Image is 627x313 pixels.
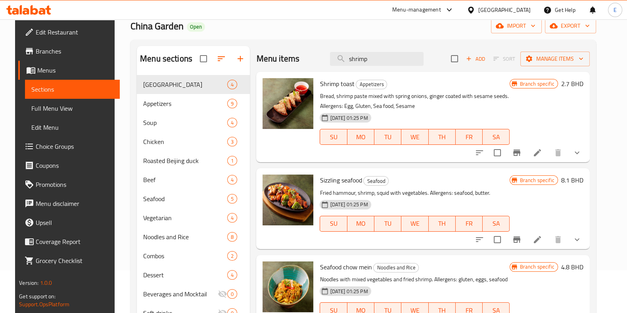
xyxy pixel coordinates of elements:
[533,235,542,244] a: Edit menu item
[561,261,583,273] h6: 4.8 BHD
[489,144,506,161] span: Select to update
[327,201,371,208] span: [DATE] 01:25 PM
[320,174,362,186] span: Sizzling seafood
[227,251,237,261] div: items
[18,42,120,61] a: Branches
[459,218,479,229] span: FR
[263,78,313,129] img: Shrimp toast
[143,194,227,204] span: Seafood
[137,94,250,113] div: Appetizers9
[227,156,237,165] div: items
[195,50,212,67] span: Select all sections
[378,131,398,143] span: TU
[143,251,227,261] span: Combos
[187,22,205,32] div: Open
[228,290,237,298] span: 0
[561,175,583,186] h6: 8.1 BHD
[137,170,250,189] div: Beef4
[486,131,506,143] span: SA
[31,84,113,94] span: Sections
[572,148,582,157] svg: Show Choices
[36,142,113,151] span: Choice Groups
[568,230,587,249] button: show more
[507,143,526,162] button: Branch-specific-item
[18,213,120,232] a: Upsell
[533,148,542,157] a: Edit menu item
[31,104,113,113] span: Full Menu View
[143,232,227,242] span: Noodles and Rice
[320,78,354,90] span: Shrimp toast
[323,218,344,229] span: SU
[401,216,428,232] button: WE
[18,137,120,156] a: Choice Groups
[36,161,113,170] span: Coupons
[351,218,371,229] span: MO
[228,214,237,222] span: 4
[137,265,250,284] div: Dessert4
[572,235,582,244] svg: Show Choices
[228,81,237,88] span: 4
[36,218,113,227] span: Upsell
[351,131,371,143] span: MO
[320,216,347,232] button: SU
[497,21,535,31] span: import
[456,216,483,232] button: FR
[459,131,479,143] span: FR
[143,213,227,223] span: Vegetarian
[18,61,120,80] a: Menus
[228,195,237,203] span: 5
[320,188,510,198] p: Fried hammour, shrimp, squid with vegetables. Allergens: seafood, butter.
[228,271,237,279] span: 4
[446,50,463,67] span: Select section
[140,53,192,65] h2: Menu sections
[36,199,113,208] span: Menu disclaimer
[227,118,237,127] div: items
[405,131,425,143] span: WE
[143,80,227,89] div: Wings Street
[143,99,227,108] span: Appetizers
[486,218,506,229] span: SA
[231,49,250,68] button: Add section
[491,19,542,33] button: import
[347,216,374,232] button: MO
[18,251,120,270] a: Grocery Checklist
[520,52,590,66] button: Manage items
[320,91,510,111] p: Bread, shrimp paste mixed with spring onions, ginger coated with sesame seeds. Allergens: Egg, Gl...
[212,49,231,68] span: Sort sections
[614,6,617,14] span: E
[320,261,372,273] span: Seafood chow mein
[18,232,120,251] a: Coverage Report
[37,65,113,75] span: Menus
[25,99,120,118] a: Full Menu View
[31,123,113,132] span: Edit Menu
[187,23,205,30] span: Open
[327,288,371,295] span: [DATE] 01:25 PM
[456,129,483,145] button: FR
[227,232,237,242] div: items
[143,137,227,146] span: Chicken
[25,118,120,137] a: Edit Menu
[143,118,227,127] div: Soup
[356,80,387,89] span: Appetizers
[130,17,184,35] span: China Garden
[19,299,69,309] a: Support.OpsPlatform
[463,53,488,65] span: Add item
[516,263,557,271] span: Branch specific
[137,208,250,227] div: Vegetarian4
[374,129,401,145] button: TU
[429,216,456,232] button: TH
[463,53,488,65] button: Add
[143,175,227,184] span: Beef
[347,129,374,145] button: MO
[25,80,120,99] a: Sections
[364,177,388,186] span: Seafood
[483,129,510,145] button: SA
[363,176,389,186] div: Seafood
[256,53,299,65] h2: Menu items
[228,252,237,260] span: 2
[40,278,52,288] span: 1.0.0
[374,216,401,232] button: TU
